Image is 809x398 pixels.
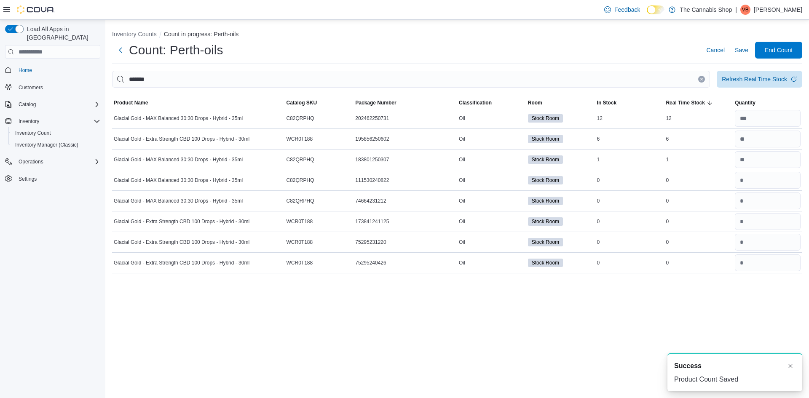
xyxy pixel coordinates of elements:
div: 12 [664,113,733,123]
span: Glacial Gold - Extra Strength CBD 100 Drops - Hybrid - 30ml [114,259,249,266]
span: Home [15,64,100,75]
span: Glacial Gold - MAX Balanced 30:30 Drops - Hybrid - 35ml [114,198,243,204]
span: In Stock [597,99,617,106]
button: Catalog SKU [285,98,354,108]
div: 6 [664,134,733,144]
button: Settings [2,173,104,185]
span: C82QRPHQ [287,156,314,163]
span: Stock Room [532,115,559,122]
nav: An example of EuiBreadcrumbs [112,30,802,40]
div: 0 [595,216,664,227]
div: 202462250731 [354,113,457,123]
span: Stock Room [532,176,559,184]
span: Operations [15,157,100,167]
span: Feedback [614,5,640,14]
p: The Cannabis Shop [680,5,732,15]
span: Success [674,361,702,371]
button: Next [112,42,129,59]
span: Glacial Gold - MAX Balanced 30:30 Drops - Hybrid - 35ml [114,177,243,184]
span: Real Time Stock [666,99,705,106]
div: Refresh Real Time Stock [722,75,787,83]
span: WCR0T188 [287,259,313,266]
div: 0 [664,216,733,227]
div: 0 [664,237,733,247]
a: Inventory Manager (Classic) [12,140,82,150]
span: Load All Apps in [GEOGRAPHIC_DATA] [24,25,100,42]
button: Save [731,42,752,59]
button: Inventory Count [8,127,104,139]
span: Oil [459,198,465,204]
button: Classification [457,98,526,108]
span: Stock Room [528,114,563,123]
div: 0 [664,258,733,268]
button: Product Name [112,98,285,108]
span: Classification [459,99,492,106]
span: Stock Room [528,176,563,184]
span: Inventory Count [12,128,100,138]
span: Package Number [355,99,396,106]
span: WCR0T188 [287,218,313,225]
button: Operations [2,156,104,168]
span: Stock Room [528,238,563,246]
div: Product Count Saved [674,374,796,385]
span: Stock Room [532,197,559,205]
span: Settings [15,174,100,184]
div: 0 [664,196,733,206]
div: Vincent Bracegirdle [740,5,750,15]
button: Home [2,64,104,76]
nav: Complex example [5,60,100,207]
button: Operations [15,157,47,167]
div: 75295240426 [354,258,457,268]
a: Customers [15,83,46,93]
span: VB [742,5,749,15]
span: Settings [19,176,37,182]
span: Inventory Manager (Classic) [12,140,100,150]
span: Oil [459,177,465,184]
div: 75295231220 [354,237,457,247]
button: Customers [2,81,104,93]
input: This is a search bar. After typing your query, hit enter to filter the results lower in the page. [112,71,710,88]
button: Inventory [15,116,43,126]
button: Quantity [733,98,802,108]
span: Stock Room [528,259,563,267]
div: 183801250307 [354,155,457,165]
div: 0 [595,258,664,268]
span: Oil [459,115,465,122]
p: [PERSON_NAME] [754,5,802,15]
div: 1 [664,155,733,165]
span: End Count [765,46,793,54]
span: Inventory Count [15,130,51,136]
span: Stock Room [532,238,559,246]
span: Oil [459,156,465,163]
span: WCR0T188 [287,136,313,142]
span: Inventory [15,116,100,126]
img: Cova [17,5,55,14]
span: Glacial Gold - Extra Strength CBD 100 Drops - Hybrid - 30ml [114,239,249,246]
div: 195856250602 [354,134,457,144]
span: Stock Room [528,155,563,164]
div: 0 [595,196,664,206]
span: Stock Room [528,217,563,226]
span: Inventory Manager (Classic) [15,142,78,148]
div: 0 [595,175,664,185]
span: Room [528,99,542,106]
span: Oil [459,259,465,266]
span: Stock Room [532,259,559,267]
p: | [735,5,737,15]
h1: Count: Perth-oils [129,42,223,59]
span: Product Name [114,99,148,106]
div: 1 [595,155,664,165]
span: WCR0T188 [287,239,313,246]
button: Package Number [354,98,457,108]
span: Stock Room [528,135,563,143]
span: Operations [19,158,43,165]
div: 6 [595,134,664,144]
span: Glacial Gold - Extra Strength CBD 100 Drops - Hybrid - 30ml [114,136,249,142]
a: Settings [15,174,40,184]
span: Glacial Gold - Extra Strength CBD 100 Drops - Hybrid - 30ml [114,218,249,225]
span: C82QRPHQ [287,177,314,184]
span: Stock Room [532,135,559,143]
button: Catalog [2,99,104,110]
span: Inventory [19,118,39,125]
div: 74664231212 [354,196,457,206]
